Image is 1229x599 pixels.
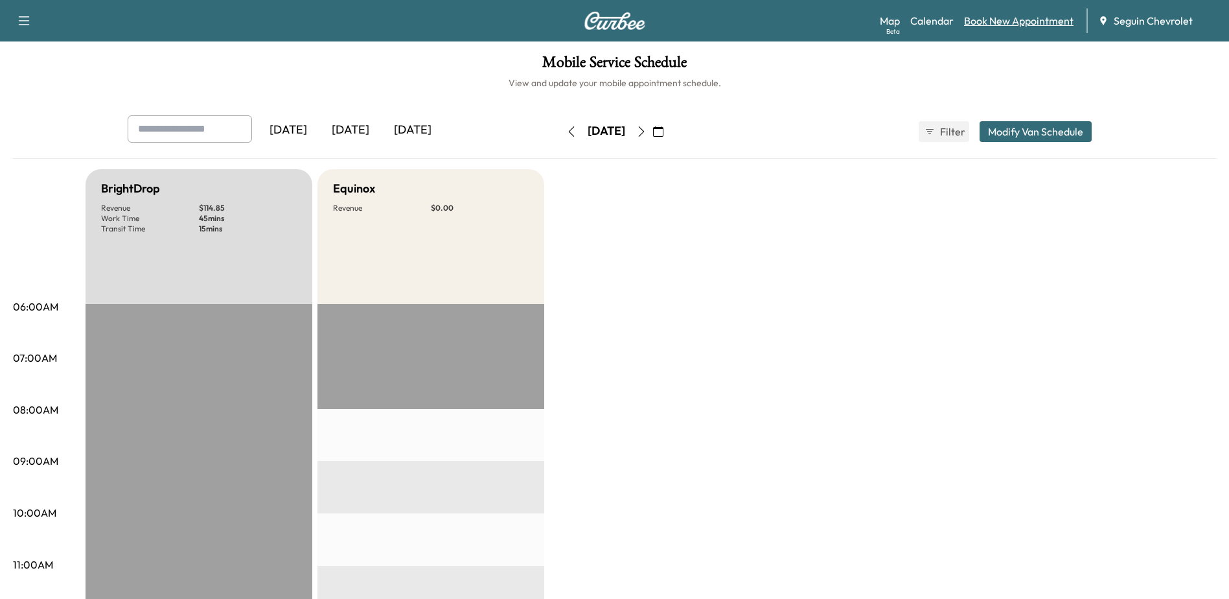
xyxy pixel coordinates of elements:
[199,203,297,213] p: $ 114.85
[382,115,444,145] div: [DATE]
[919,121,969,142] button: Filter
[588,123,625,139] div: [DATE]
[13,505,56,521] p: 10:00AM
[13,299,58,314] p: 06:00AM
[101,203,199,213] p: Revenue
[13,453,58,469] p: 09:00AM
[980,121,1092,142] button: Modify Van Schedule
[964,13,1074,29] a: Book New Appointment
[13,350,57,366] p: 07:00AM
[319,115,382,145] div: [DATE]
[13,402,58,417] p: 08:00AM
[940,124,963,139] span: Filter
[880,13,900,29] a: MapBeta
[1114,13,1193,29] span: Seguin Chevrolet
[910,13,954,29] a: Calendar
[101,180,160,198] h5: BrightDrop
[584,12,646,30] img: Curbee Logo
[101,224,199,234] p: Transit Time
[199,213,297,224] p: 45 mins
[257,115,319,145] div: [DATE]
[886,27,900,36] div: Beta
[13,76,1216,89] h6: View and update your mobile appointment schedule.
[199,224,297,234] p: 15 mins
[431,203,529,213] p: $ 0.00
[13,54,1216,76] h1: Mobile Service Schedule
[333,203,431,213] p: Revenue
[13,557,53,572] p: 11:00AM
[333,180,375,198] h5: Equinox
[101,213,199,224] p: Work Time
